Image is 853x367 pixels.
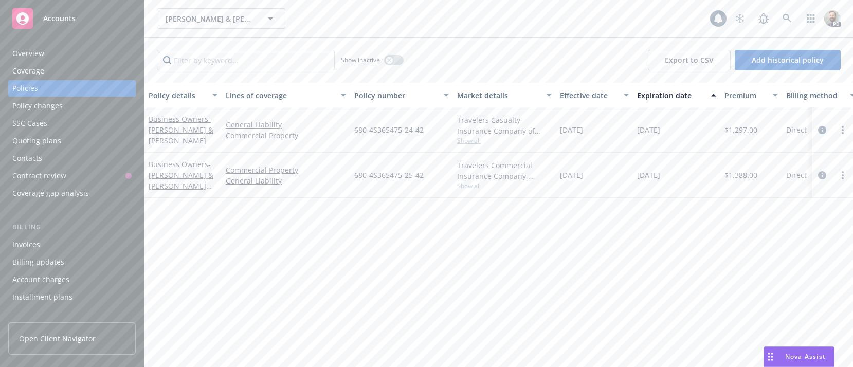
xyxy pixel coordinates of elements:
a: Policies [8,80,136,97]
div: Account charges [12,271,69,288]
a: Installment plans [8,289,136,305]
a: Accounts [8,4,136,33]
input: Filter by keyword... [157,50,335,70]
span: Export to CSV [665,55,714,65]
span: $1,388.00 [724,170,757,180]
button: Policy number [350,83,453,107]
div: Quoting plans [12,133,61,149]
span: [DATE] [560,124,583,135]
a: more [837,169,849,181]
div: Installment plans [12,289,72,305]
a: more [837,124,849,136]
a: Business Owners [149,159,213,201]
span: Show all [457,136,552,145]
span: Show inactive [341,56,380,64]
div: Travelers Casualty Insurance Company of America, Travelers Insurance [457,115,552,136]
a: Switch app [801,8,821,29]
a: Business Owners [149,114,213,145]
button: Market details [453,83,556,107]
a: Invoices [8,236,136,253]
div: Coverage gap analysis [12,185,89,201]
button: Expiration date [633,83,720,107]
div: Lines of coverage [226,90,335,101]
span: - [PERSON_NAME] & [PERSON_NAME] [149,114,213,145]
div: Contract review [12,168,66,184]
div: Overview [12,45,44,62]
div: Market details [457,90,540,101]
span: Nova Assist [785,352,826,361]
span: Show all [457,181,552,190]
a: General Liability [226,175,346,186]
div: Travelers Commercial Insurance Company, Travelers Insurance [457,160,552,181]
button: Policy details [144,83,222,107]
div: Effective date [560,90,618,101]
button: Export to CSV [648,50,731,70]
a: Search [777,8,797,29]
button: [PERSON_NAME] & [PERSON_NAME] [157,8,285,29]
button: Lines of coverage [222,83,350,107]
a: Contacts [8,150,136,167]
a: Report a Bug [753,8,774,29]
span: Add historical policy [752,55,824,65]
span: 680-4S365475-24-42 [354,124,424,135]
button: Effective date [556,83,633,107]
span: Direct [786,124,807,135]
div: Policy details [149,90,206,101]
a: Overview [8,45,136,62]
span: 680-4S365475-25-42 [354,170,424,180]
a: Billing updates [8,254,136,270]
a: Coverage gap analysis [8,185,136,201]
div: Invoices [12,236,40,253]
span: $1,297.00 [724,124,757,135]
a: General Liability [226,119,346,130]
a: Stop snowing [730,8,750,29]
span: Direct [786,170,807,180]
a: Coverage [8,63,136,79]
span: Open Client Navigator [19,333,96,344]
a: Account charges [8,271,136,288]
a: Commercial Property [226,130,346,141]
a: Contract review [8,168,136,184]
img: photo [824,10,841,27]
div: Billing [8,222,136,232]
a: SSC Cases [8,115,136,132]
span: [DATE] [560,170,583,180]
div: Coverage [12,63,44,79]
a: circleInformation [816,169,828,181]
span: [PERSON_NAME] & [PERSON_NAME] [166,13,255,24]
a: Policy changes [8,98,136,114]
button: Premium [720,83,782,107]
span: [DATE] [637,170,660,180]
div: Policies [12,80,38,97]
button: Nova Assist [764,346,834,367]
span: [DATE] [637,124,660,135]
span: Accounts [43,14,76,23]
a: circleInformation [816,124,828,136]
div: SSC Cases [12,115,47,132]
div: Premium [724,90,767,101]
div: Expiration date [637,90,705,101]
div: Billing method [786,90,844,101]
div: Contacts [12,150,42,167]
a: Quoting plans [8,133,136,149]
div: Billing updates [12,254,64,270]
a: Commercial Property [226,164,346,175]
div: Policy number [354,90,438,101]
div: Policy changes [12,98,63,114]
button: Add historical policy [735,50,841,70]
div: Drag to move [764,347,777,366]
